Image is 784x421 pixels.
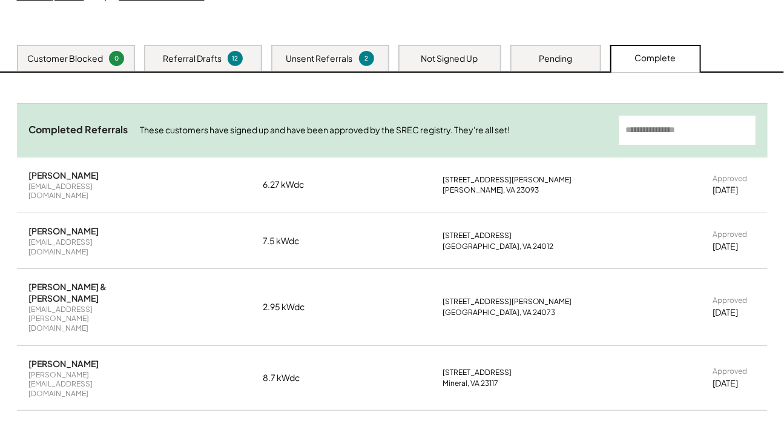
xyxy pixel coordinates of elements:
div: Approved [713,230,747,239]
div: Approved [713,366,747,376]
div: Unsent Referrals [286,53,353,65]
div: [STREET_ADDRESS][PERSON_NAME] [443,297,572,307]
div: [GEOGRAPHIC_DATA], VA 24012 [443,242,554,251]
div: [DATE] [713,184,738,196]
div: Mineral, VA 23117 [443,379,498,388]
div: Customer Blocked [27,53,103,65]
div: [EMAIL_ADDRESS][DOMAIN_NAME] [29,237,144,256]
div: [PERSON_NAME] & [PERSON_NAME] [29,281,144,303]
div: [PERSON_NAME] [29,358,99,369]
div: [PERSON_NAME] [29,170,99,181]
div: [DATE] [713,240,738,253]
div: [STREET_ADDRESS][PERSON_NAME] [443,175,572,185]
div: These customers have signed up and have been approved by the SREC registry. They're all set! [140,124,607,136]
div: 0 [111,54,122,63]
div: Completed Referrals [29,124,128,136]
div: [EMAIL_ADDRESS][PERSON_NAME][DOMAIN_NAME] [29,305,144,333]
div: 7.5 kWdc [263,235,323,247]
div: [STREET_ADDRESS] [443,231,512,240]
div: Pending [539,53,572,65]
div: [GEOGRAPHIC_DATA], VA 24073 [443,308,556,317]
div: 2 [361,54,372,63]
div: Not Signed Up [421,53,478,65]
div: [PERSON_NAME][EMAIL_ADDRESS][DOMAIN_NAME] [29,370,144,399]
div: 8.7 kWdc [263,372,323,384]
div: [DATE] [713,307,738,319]
div: [EMAIL_ADDRESS][DOMAIN_NAME] [29,182,144,201]
div: 6.27 kWdc [263,179,323,191]
div: Referral Drafts [163,53,222,65]
div: [PERSON_NAME], VA 23093 [443,185,539,195]
div: [DATE] [713,377,738,390]
div: Approved [713,296,747,305]
div: [PERSON_NAME] [29,225,99,236]
div: 2.95 kWdc [263,301,323,313]
div: Approved [713,174,747,184]
div: Complete [635,52,676,64]
div: [STREET_ADDRESS] [443,368,512,377]
div: 12 [229,54,241,63]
